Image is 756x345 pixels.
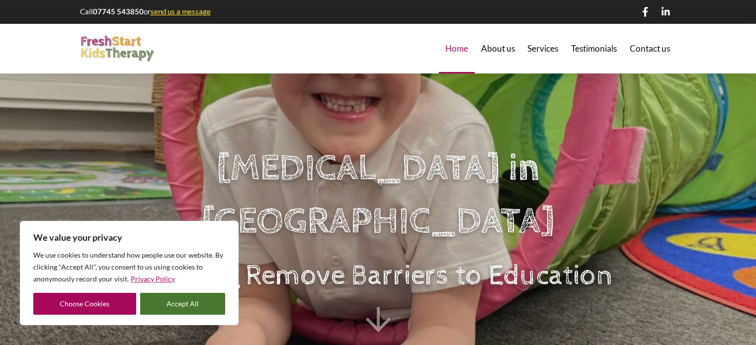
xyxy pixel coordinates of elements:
span: Testimonials [571,44,617,53]
a: Contact us [623,24,676,73]
a: send us a message [151,7,211,16]
span: Home [445,44,468,53]
span: About us [481,44,515,53]
span: Services [527,44,558,53]
h1: [MEDICAL_DATA] in [GEOGRAPHIC_DATA] [96,142,661,248]
button: Choose Cookies [33,293,136,315]
p: Helping Remove Barriers to Education [143,256,613,296]
button: Accept All [140,293,226,315]
a: Home [439,24,475,73]
p: We value your privacy [33,231,225,243]
strong: 07745 543850 [93,7,144,16]
a: Testimonials [565,24,623,73]
a: Services [521,24,565,73]
p: Call or [80,6,212,17]
a: About us [475,24,521,73]
a: Privacy Policy [130,274,175,283]
img: FreshStart Kids Therapy logo [80,36,155,62]
p: We use cookies to understand how people use our website. By clicking "Accept All", you consent to... [33,249,225,285]
span: Contact us [630,44,670,53]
